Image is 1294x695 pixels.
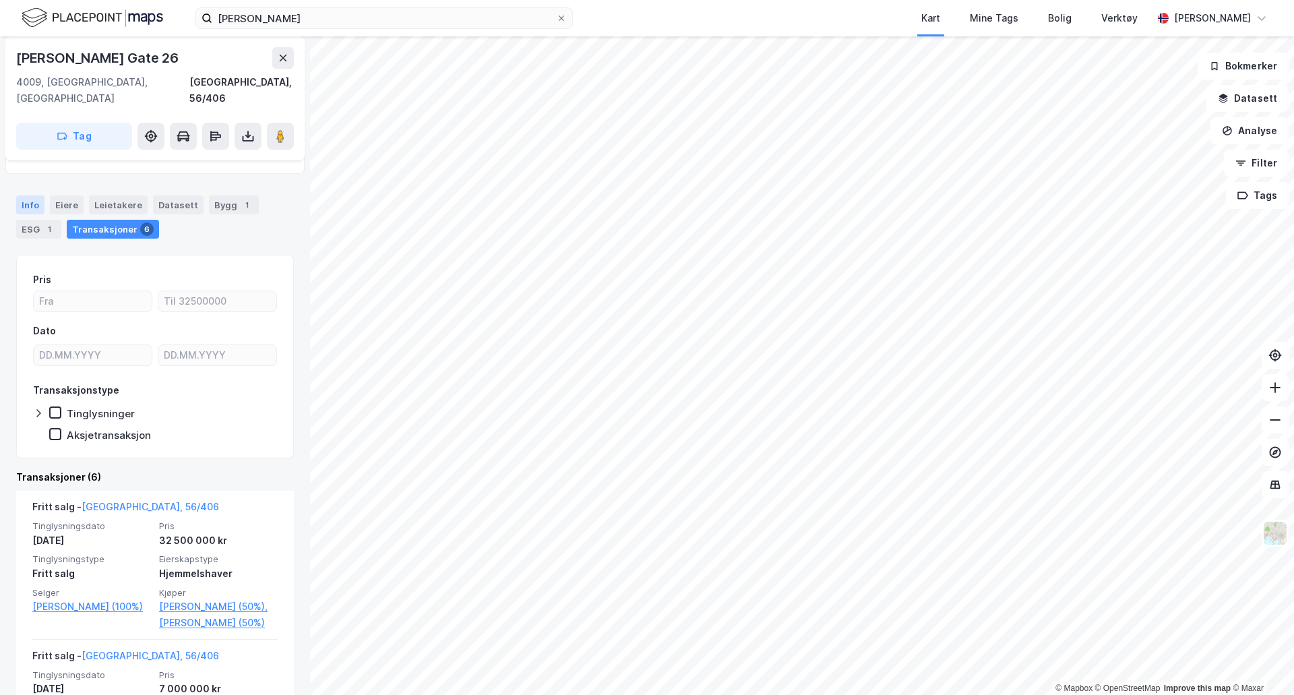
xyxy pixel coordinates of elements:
a: Improve this map [1164,684,1231,693]
div: Bolig [1048,10,1072,26]
div: Kart [921,10,940,26]
a: [PERSON_NAME] (50%) [159,615,278,631]
span: Tinglysningstype [32,553,151,565]
img: Z [1262,520,1288,546]
iframe: Chat Widget [1227,630,1294,695]
button: Tags [1226,182,1289,209]
div: Leietakere [89,195,148,214]
div: Verktøy [1101,10,1138,26]
span: Kjøper [159,587,278,599]
div: 32 500 000 kr [159,533,278,549]
span: Pris [159,669,278,681]
div: Kontrollprogram for chat [1227,630,1294,695]
div: Transaksjoner [67,220,159,239]
div: 1 [240,198,253,212]
button: Bokmerker [1198,53,1289,80]
a: [PERSON_NAME] (100%) [32,599,151,615]
span: Tinglysningsdato [32,669,151,681]
input: Søk på adresse, matrikkel, gårdeiere, leietakere eller personer [212,8,556,28]
div: 1 [42,222,56,236]
input: Til 32500000 [158,291,276,311]
img: logo.f888ab2527a4732fd821a326f86c7f29.svg [22,6,163,30]
div: Dato [33,323,56,339]
div: Tinglysninger [67,407,135,420]
div: [GEOGRAPHIC_DATA], 56/406 [189,74,294,107]
a: OpenStreetMap [1095,684,1161,693]
div: Aksjetransaksjon [67,429,151,442]
div: Eiere [50,195,84,214]
button: Tag [16,123,132,150]
span: Pris [159,520,278,532]
div: Fritt salg [32,566,151,582]
a: [GEOGRAPHIC_DATA], 56/406 [82,650,219,661]
a: Mapbox [1055,684,1092,693]
div: Bygg [209,195,259,214]
button: Filter [1224,150,1289,177]
div: Fritt salg - [32,648,219,669]
div: Pris [33,272,51,288]
input: DD.MM.YYYY [34,345,152,365]
button: Analyse [1210,117,1289,144]
input: Fra [34,291,152,311]
div: 6 [140,222,154,236]
div: Info [16,195,44,214]
span: Selger [32,587,151,599]
div: Mine Tags [970,10,1018,26]
div: 4009, [GEOGRAPHIC_DATA], [GEOGRAPHIC_DATA] [16,74,189,107]
span: Eierskapstype [159,553,278,565]
div: [DATE] [32,533,151,549]
a: [PERSON_NAME] (50%), [159,599,278,615]
div: Transaksjoner (6) [16,469,294,485]
input: DD.MM.YYYY [158,345,276,365]
div: [PERSON_NAME] Gate 26 [16,47,181,69]
button: Datasett [1206,85,1289,112]
span: Tinglysningsdato [32,520,151,532]
div: [PERSON_NAME] [1174,10,1251,26]
div: Datasett [153,195,204,214]
div: Fritt salg - [32,499,219,520]
div: ESG [16,220,61,239]
div: Transaksjonstype [33,382,119,398]
div: Hjemmelshaver [159,566,278,582]
a: [GEOGRAPHIC_DATA], 56/406 [82,501,219,512]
